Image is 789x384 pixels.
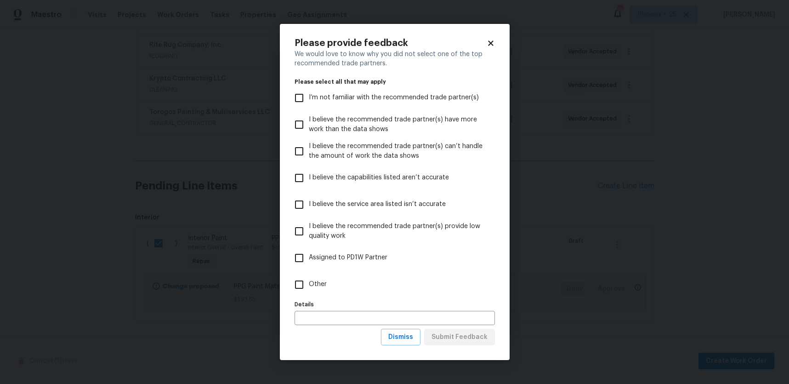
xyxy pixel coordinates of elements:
[295,50,495,68] div: We would love to know why you did not select one of the top recommended trade partners.
[309,222,488,241] span: I believe the recommended trade partner(s) provide low quality work
[381,329,420,346] button: Dismiss
[295,39,487,48] h2: Please provide feedback
[309,173,449,183] span: I believe the capabilities listed aren’t accurate
[388,332,413,343] span: Dismiss
[295,79,495,85] legend: Please select all that may apply
[309,253,387,263] span: Assigned to PD1W Partner
[309,93,479,103] span: I’m not familiar with the recommended trade partner(s)
[309,200,446,209] span: I believe the service area listed isn’t accurate
[295,302,495,307] label: Details
[309,280,327,289] span: Other
[309,115,488,134] span: I believe the recommended trade partner(s) have more work than the data shows
[309,142,488,161] span: I believe the recommended trade partner(s) can’t handle the amount of work the data shows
